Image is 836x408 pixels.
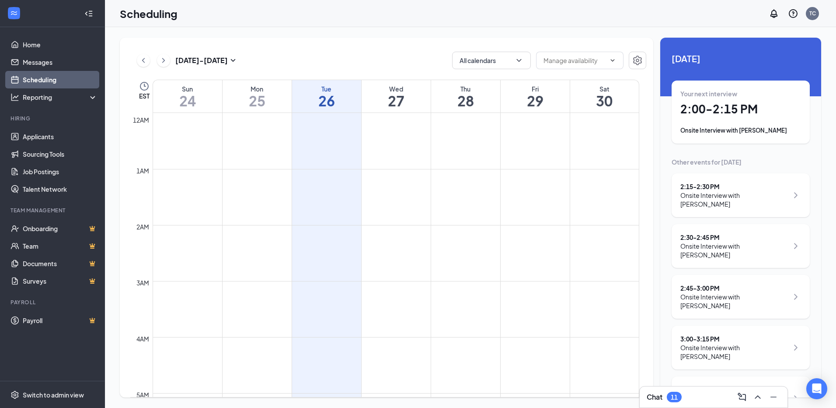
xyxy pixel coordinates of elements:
[806,378,827,399] div: Open Intercom Messenger
[23,128,98,145] a: Applicants
[228,55,238,66] svg: SmallChevronDown
[23,255,98,272] a: DocumentsCrown
[680,292,788,310] div: Onsite Interview with [PERSON_NAME]
[680,191,788,208] div: Onsite Interview with [PERSON_NAME]
[735,390,749,404] button: ComposeMessage
[175,56,228,65] h3: [DATE] - [DATE]
[431,93,500,108] h1: 28
[791,190,801,200] svg: ChevronRight
[362,93,431,108] h1: 27
[23,220,98,237] a: OnboardingCrown
[223,80,292,113] a: August 25, 2025
[139,55,148,66] svg: ChevronLeft
[543,56,606,65] input: Manage availability
[680,385,788,394] div: 3:15 - 3:30 PM
[672,52,810,65] span: [DATE]
[23,93,98,102] div: Reporting
[680,233,788,242] div: 2:30 - 2:45 PM
[292,84,361,93] div: Tue
[680,343,788,361] div: Onsite Interview with [PERSON_NAME]
[23,71,98,88] a: Scheduling
[362,84,431,93] div: Wed
[647,392,662,402] h3: Chat
[292,93,361,108] h1: 26
[501,80,570,113] a: August 29, 2025
[10,9,18,18] svg: WorkstreamLogo
[23,237,98,255] a: TeamCrown
[570,84,639,93] div: Sat
[680,284,788,292] div: 2:45 - 3:00 PM
[131,115,151,125] div: 12am
[120,6,178,21] h1: Scheduling
[23,312,98,329] a: PayrollCrown
[362,80,431,113] a: August 27, 2025
[788,8,798,19] svg: QuestionInfo
[680,89,801,98] div: Your next interview
[223,93,292,108] h1: 25
[23,53,98,71] a: Messages
[135,278,151,288] div: 3am
[135,222,151,232] div: 2am
[791,342,801,353] svg: ChevronRight
[10,93,19,102] svg: Analysis
[84,9,93,18] svg: Collapse
[452,52,531,69] button: All calendarsChevronDown
[791,292,801,302] svg: ChevronRight
[766,390,780,404] button: Minimize
[292,80,361,113] a: August 26, 2025
[23,163,98,180] a: Job Postings
[671,394,678,401] div: 11
[135,390,151,400] div: 5am
[570,93,639,108] h1: 30
[10,115,96,122] div: Hiring
[632,55,643,66] svg: Settings
[157,54,170,67] button: ChevronRight
[809,10,816,17] div: TC
[791,241,801,251] svg: ChevronRight
[752,392,763,402] svg: ChevronUp
[23,145,98,163] a: Sourcing Tools
[501,93,570,108] h1: 29
[139,81,150,91] svg: Clock
[629,52,646,69] button: Settings
[680,126,801,135] div: Onsite Interview with [PERSON_NAME]
[672,158,810,166] div: Other events for [DATE]
[153,84,222,93] div: Sun
[791,393,801,404] svg: ChevronRight
[153,93,222,108] h1: 24
[570,80,639,113] a: August 30, 2025
[737,392,747,402] svg: ComposeMessage
[10,299,96,306] div: Payroll
[515,56,523,65] svg: ChevronDown
[768,392,779,402] svg: Minimize
[223,84,292,93] div: Mon
[135,334,151,344] div: 4am
[159,55,168,66] svg: ChevronRight
[751,390,765,404] button: ChevronUp
[609,57,616,64] svg: ChevronDown
[431,84,500,93] div: Thu
[501,84,570,93] div: Fri
[769,8,779,19] svg: Notifications
[135,166,151,176] div: 1am
[153,80,222,113] a: August 24, 2025
[680,334,788,343] div: 3:00 - 3:15 PM
[23,36,98,53] a: Home
[10,207,96,214] div: Team Management
[23,390,84,399] div: Switch to admin view
[680,182,788,191] div: 2:15 - 2:30 PM
[680,242,788,259] div: Onsite Interview with [PERSON_NAME]
[23,272,98,290] a: SurveysCrown
[23,180,98,198] a: Talent Network
[431,80,500,113] a: August 28, 2025
[680,102,801,116] h1: 2:00 - 2:15 PM
[10,390,19,399] svg: Settings
[139,91,150,100] span: EST
[137,54,150,67] button: ChevronLeft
